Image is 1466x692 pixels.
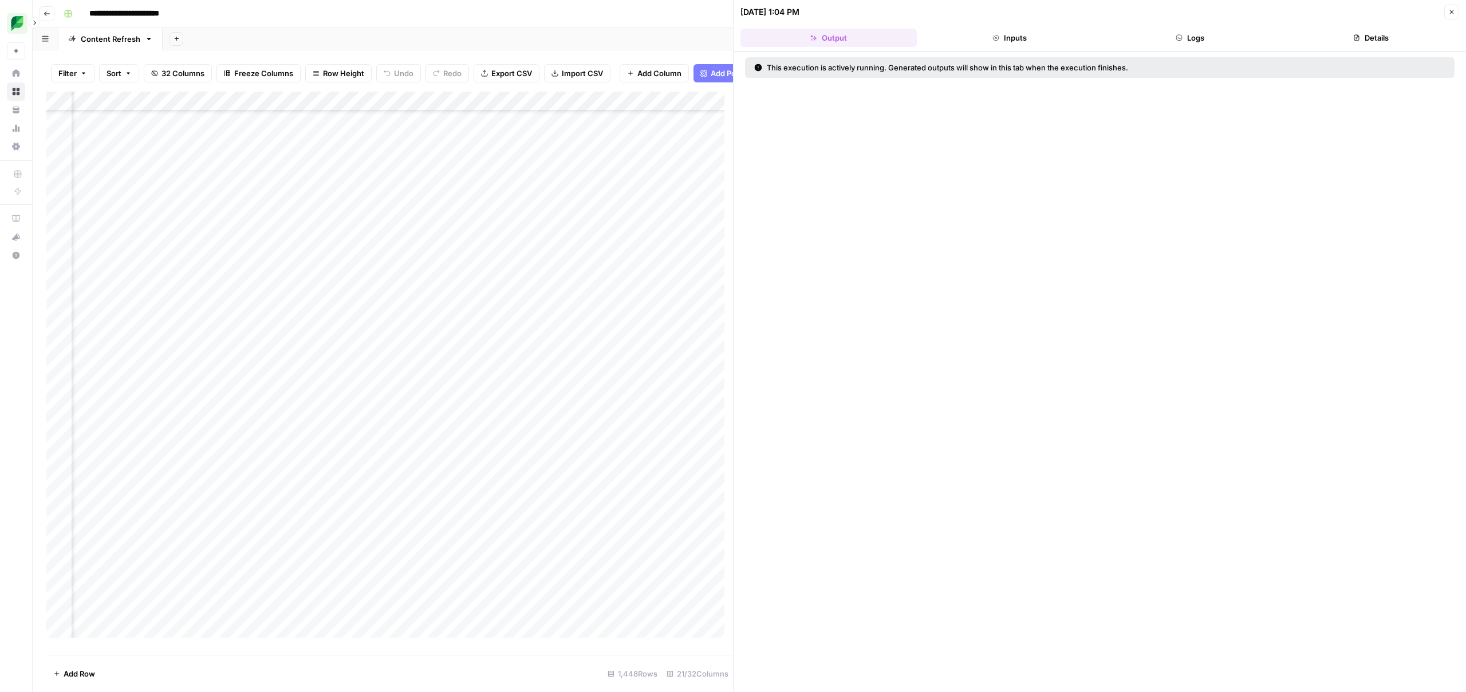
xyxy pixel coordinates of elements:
button: Undo [376,64,421,82]
a: Usage [7,119,25,137]
button: Output [740,29,917,47]
button: Freeze Columns [216,64,301,82]
div: [DATE] 1:04 PM [740,6,799,18]
a: Browse [7,82,25,101]
button: Add Power Agent [693,64,780,82]
button: Add Column [620,64,689,82]
img: SproutSocial Logo [7,13,27,34]
span: Export CSV [491,68,532,79]
button: Import CSV [544,64,610,82]
div: This execution is actively running. Generated outputs will show in this tab when the execution fi... [754,62,1287,73]
span: Freeze Columns [234,68,293,79]
span: Add Column [637,68,681,79]
span: Add Row [64,668,95,679]
span: Undo [394,68,413,79]
a: AirOps Academy [7,209,25,228]
button: 32 Columns [144,64,212,82]
a: Home [7,64,25,82]
span: Sort [107,68,121,79]
button: Export CSV [474,64,539,82]
a: Your Data [7,101,25,119]
span: Redo [443,68,462,79]
button: Sort [99,64,139,82]
button: Add Row [46,665,102,683]
button: Inputs [921,29,1098,47]
button: Help + Support [7,246,25,264]
button: Filter [51,64,94,82]
span: 32 Columns [161,68,204,79]
div: 21/32 Columns [662,665,733,683]
span: Import CSV [562,68,603,79]
div: 1,448 Rows [603,665,662,683]
button: Details [1283,29,1459,47]
span: Row Height [323,68,364,79]
button: Workspace: SproutSocial [7,9,25,38]
span: Filter [58,68,77,79]
button: Redo [425,64,469,82]
button: What's new? [7,228,25,246]
button: Logs [1102,29,1279,47]
a: Settings [7,137,25,156]
a: Content Refresh [58,27,163,50]
div: Content Refresh [81,33,140,45]
button: Row Height [305,64,372,82]
span: Add Power Agent [711,68,773,79]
